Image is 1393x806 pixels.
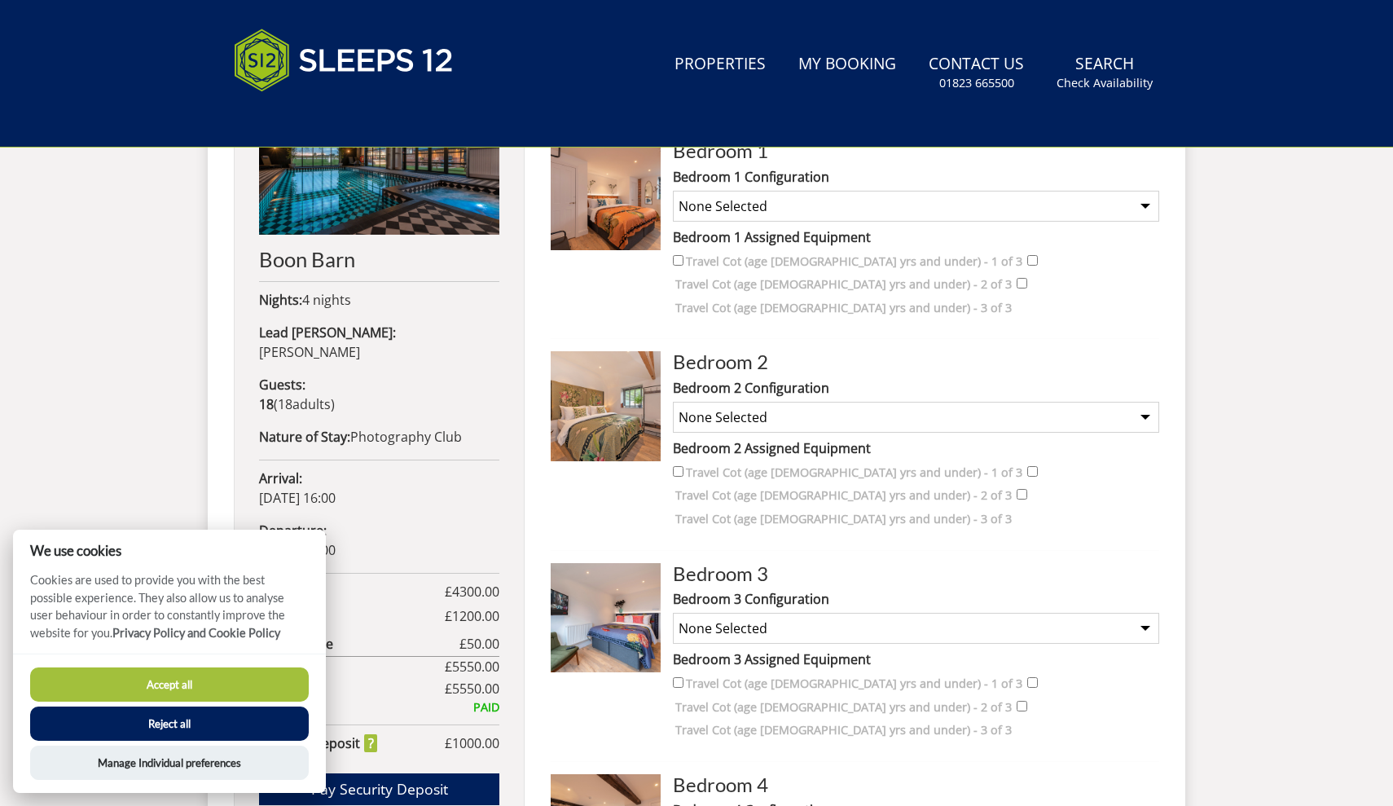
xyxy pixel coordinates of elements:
button: Reject all [30,707,309,741]
label: Travel Cot (age [DEMOGRAPHIC_DATA] yrs and under) - 1 of 3 [686,253,1022,271]
a: My Booking [792,46,903,83]
button: Accept all [30,667,309,702]
label: Travel Cot (age [DEMOGRAPHIC_DATA] yrs and under) - 3 of 3 [675,510,1012,528]
strong: Departure: [259,522,327,540]
label: Bedroom 2 Configuration [673,378,1159,398]
span: 5550.00 [452,680,499,698]
span: 50.00 [467,635,499,653]
img: Room Image [551,563,660,672]
strong: Arrival: [259,469,302,487]
span: £ [459,634,499,654]
label: Travel Cot (age [DEMOGRAPHIC_DATA] yrs and under) - 2 of 3 [675,275,1012,293]
p: 4 nights [259,290,499,310]
strong: Extras [259,606,445,626]
label: Travel Cot (age [DEMOGRAPHIC_DATA] yrs and under) - 3 of 3 [675,299,1012,317]
span: 18 [278,395,292,413]
strong: Lead [PERSON_NAME]: [259,324,396,341]
div: Due [DATE] [259,753,499,771]
p: [DATE] 10:00 [259,521,499,560]
strong: Total [259,657,445,676]
span: ( ) [259,395,335,413]
strong: Booking Fee [259,634,459,654]
span: £ [445,733,499,753]
span: adult [278,395,331,413]
h2: We use cookies [13,543,326,558]
p: Photography Club [259,427,499,447]
p: [DATE] 16:00 [259,469,499,508]
div: PAID [259,698,499,716]
label: Bedroom 3 Configuration [673,589,1159,609]
strong: Nights: [259,291,302,309]
h3: Bedroom 1 [673,140,1159,161]
a: SearchCheck Availability [1050,46,1159,99]
label: Travel Cot (age [DEMOGRAPHIC_DATA] yrs and under) - 2 of 3 [675,698,1012,716]
a: Privacy Policy and Cookie Policy [112,626,280,640]
span: 1000.00 [452,734,499,752]
strong: Nature of Stay: [259,428,350,446]
label: Bedroom 2 Assigned Equipment [673,438,1159,458]
img: An image of 'Boon Barn' [259,80,499,235]
strong: Your Stay [259,582,445,601]
a: Pay Security Deposit [259,773,499,805]
h3: Bedroom 2 [673,351,1159,372]
label: Travel Cot (age [DEMOGRAPHIC_DATA] yrs and under) - 2 of 3 [675,487,1012,504]
span: £ [445,679,499,698]
span: 5550.00 [452,658,499,676]
strong: 18 [259,395,274,413]
iframe: Customer reviews powered by Trustpilot [226,111,397,125]
span: £ [445,657,499,676]
small: 01823 665500 [939,75,1014,91]
a: Contact Us01823 665500 [922,46,1030,99]
img: Sleeps 12 [234,20,454,101]
img: Room Image [551,140,660,249]
p: Cookies are used to provide you with the best possible experience. They also allow us to analyse ... [13,571,326,654]
h3: Bedroom 4 [673,774,1159,795]
label: Travel Cot (age [DEMOGRAPHIC_DATA] yrs and under) - 1 of 3 [686,464,1022,482]
strong: Guests: [259,376,305,394]
a: Boon Barn [259,80,499,271]
span: s [324,395,331,413]
label: Bedroom 1 Configuration [673,167,1159,187]
label: Travel Cot (age [DEMOGRAPHIC_DATA] yrs and under) - 3 of 3 [675,721,1012,739]
label: Bedroom 1 Assigned Equipment [673,227,1159,247]
small: Check Availability [1057,75,1153,91]
h2: Boon Barn [259,248,499,271]
h3: Bedroom 3 [673,563,1159,584]
img: Room Image [551,351,660,460]
span: [PERSON_NAME] [259,343,360,361]
span: 1200.00 [452,607,499,625]
label: Bedroom 3 Assigned Equipment [673,650,1159,669]
span: 4300.00 [452,583,499,601]
span: £ [445,606,499,626]
a: Properties [668,46,772,83]
span: £ [445,582,499,601]
button: Manage Individual preferences [30,746,309,780]
label: Travel Cot (age [DEMOGRAPHIC_DATA] yrs and under) - 1 of 3 [686,675,1022,693]
strong: Paid [259,679,445,698]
